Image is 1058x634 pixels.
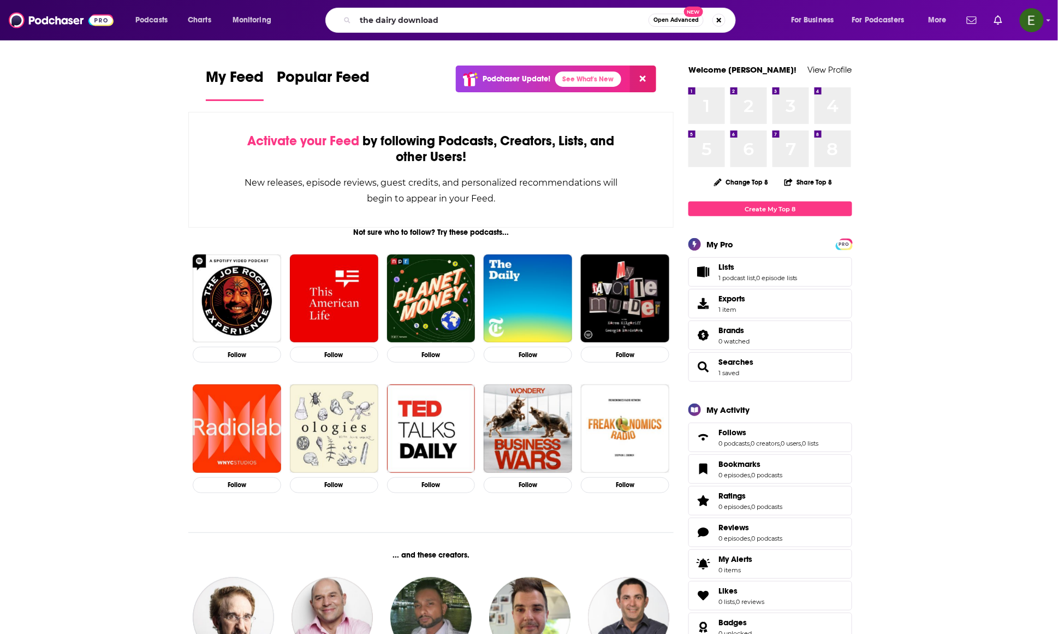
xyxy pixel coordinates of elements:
[755,274,756,282] span: ,
[750,503,751,511] span: ,
[718,491,746,501] span: Ratings
[688,289,852,318] a: Exports
[483,74,551,84] p: Podchaser Update!
[801,440,803,447] span: ,
[718,586,738,596] span: Likes
[692,461,714,477] a: Bookmarks
[962,11,981,29] a: Show notifications dropdown
[206,68,264,93] span: My Feed
[750,535,751,542] span: ,
[233,13,271,28] span: Monitoring
[718,294,745,304] span: Exports
[718,262,734,272] span: Lists
[290,477,378,493] button: Follow
[990,11,1007,29] a: Show notifications dropdown
[718,262,798,272] a: Lists
[290,384,378,473] img: Ologies with Alie Ward
[484,254,572,343] img: The Daily
[290,254,378,343] img: This American Life
[780,440,781,447] span: ,
[718,428,746,437] span: Follows
[581,254,669,343] img: My Favorite Murder with Karen Kilgariff and Georgia Hardstark
[718,618,752,627] a: Badges
[1020,8,1044,32] button: Show profile menu
[735,598,736,606] span: ,
[692,328,714,343] a: Brands
[387,384,475,473] img: TED Talks Daily
[718,306,745,313] span: 1 item
[783,11,848,29] button: open menu
[581,477,669,493] button: Follow
[718,369,739,377] a: 1 saved
[387,477,475,493] button: Follow
[206,68,264,101] a: My Feed
[718,337,750,345] a: 0 watched
[688,423,852,452] span: Follows
[718,598,735,606] a: 0 lists
[718,325,750,335] a: Brands
[845,11,920,29] button: open menu
[692,359,714,375] a: Searches
[718,554,752,564] span: My Alerts
[193,477,281,493] button: Follow
[692,493,714,508] a: Ratings
[1020,8,1044,32] img: User Profile
[688,202,852,216] a: Create My Top 8
[706,405,750,415] div: My Activity
[688,518,852,547] span: Reviews
[688,581,852,611] span: Likes
[718,428,819,437] a: Follows
[193,384,281,473] img: Radiolab
[128,11,182,29] button: open menu
[718,535,750,542] a: 0 episodes
[750,471,751,479] span: ,
[484,384,572,473] a: Business Wars
[718,357,753,367] a: Searches
[135,13,168,28] span: Podcasts
[718,618,747,627] span: Badges
[247,133,359,149] span: Activate your Feed
[243,133,619,165] div: by following Podcasts, Creators, Lists, and other Users!
[688,321,852,350] span: Brands
[188,550,674,560] div: ... and these creators.
[718,459,782,469] a: Bookmarks
[688,352,852,382] span: Searches
[225,11,286,29] button: open menu
[181,11,218,29] a: Charts
[751,471,782,479] a: 0 podcasts
[751,503,782,511] a: 0 podcasts
[9,10,114,31] img: Podchaser - Follow, Share and Rate Podcasts
[684,7,704,17] span: New
[692,588,714,603] a: Likes
[736,598,764,606] a: 0 reviews
[718,459,760,469] span: Bookmarks
[555,72,621,87] a: See What's New
[706,239,733,250] div: My Pro
[784,171,833,193] button: Share Top 8
[688,549,852,579] a: My Alerts
[852,13,905,28] span: For Podcasters
[708,175,775,189] button: Change Top 8
[692,525,714,540] a: Reviews
[387,254,475,343] img: Planet Money
[653,17,699,23] span: Open Advanced
[718,523,749,532] span: Reviews
[355,11,649,29] input: Search podcasts, credits, & more...
[193,254,281,343] a: The Joe Rogan Experience
[781,440,801,447] a: 0 users
[188,13,211,28] span: Charts
[581,347,669,363] button: Follow
[751,535,782,542] a: 0 podcasts
[581,384,669,473] img: Freakonomics Radio
[837,240,851,248] a: PRO
[928,13,947,28] span: More
[188,228,674,237] div: Not sure who to follow? Try these podcasts...
[718,503,750,511] a: 0 episodes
